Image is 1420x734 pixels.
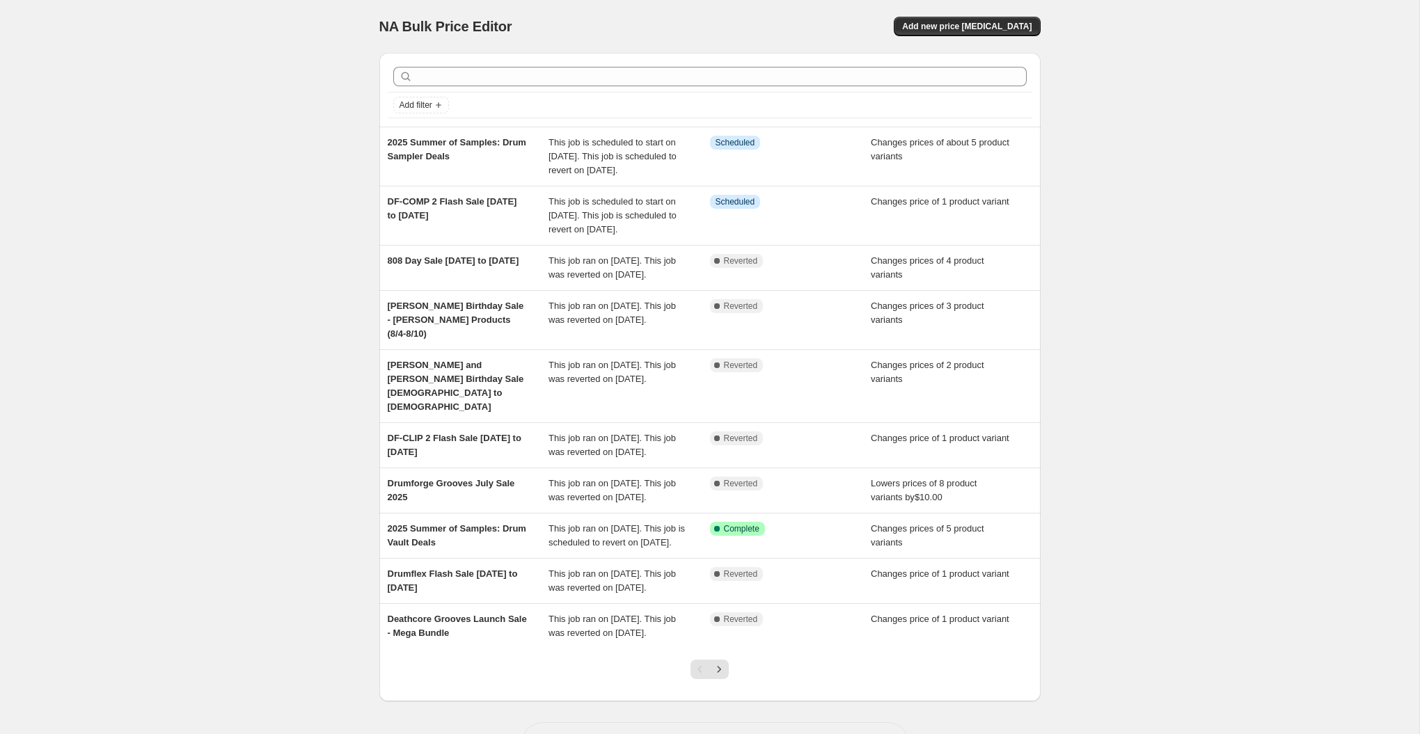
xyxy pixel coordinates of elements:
span: This job ran on [DATE]. This job was reverted on [DATE]. [549,478,676,502]
span: Add new price [MEDICAL_DATA] [902,21,1032,32]
span: Complete [724,523,759,534]
span: This job is scheduled to start on [DATE]. This job is scheduled to revert on [DATE]. [549,196,677,234]
span: Drumflex Flash Sale [DATE] to [DATE] [388,568,518,593]
span: Reverted [724,301,758,312]
span: Changes price of 1 product variant [871,196,1009,207]
span: [PERSON_NAME] Birthday Sale - [PERSON_NAME] Products (8/4-8/10) [388,301,524,339]
span: Lowers prices of 8 product variants by [871,478,977,502]
span: This job ran on [DATE]. This job was reverted on [DATE]. [549,568,676,593]
span: Reverted [724,568,758,580]
span: This job ran on [DATE]. This job was reverted on [DATE]. [549,301,676,325]
span: This job ran on [DATE]. This job was reverted on [DATE]. [549,614,676,638]
span: Changes price of 1 product variant [871,614,1009,624]
span: NA Bulk Price Editor [379,19,512,34]
span: DF-CLIP 2 Flash Sale [DATE] to [DATE] [388,433,521,457]
span: Changes prices of 3 product variants [871,301,984,325]
span: Drumforge Grooves July Sale 2025 [388,478,515,502]
span: [PERSON_NAME] and [PERSON_NAME] Birthday Sale [DEMOGRAPHIC_DATA] to [DEMOGRAPHIC_DATA] [388,360,524,412]
span: This job ran on [DATE]. This job was reverted on [DATE]. [549,433,676,457]
button: Add filter [393,97,449,113]
span: 2025 Summer of Samples: Drum Sampler Deals [388,137,526,161]
span: Changes prices of about 5 product variants [871,137,1009,161]
span: Changes price of 1 product variant [871,433,1009,443]
span: This job ran on [DATE]. This job is scheduled to revert on [DATE]. [549,523,685,548]
span: 2025 Summer of Samples: Drum Vault Deals [388,523,526,548]
span: Scheduled [716,196,755,207]
span: Changes price of 1 product variant [871,568,1009,579]
span: Reverted [724,255,758,266]
span: Changes prices of 4 product variants [871,255,984,280]
span: Reverted [724,614,758,625]
span: Reverted [724,433,758,444]
span: 808 Day Sale [DATE] to [DATE] [388,255,519,266]
button: Add new price [MEDICAL_DATA] [894,17,1040,36]
span: Changes prices of 5 product variants [871,523,984,548]
span: Reverted [724,360,758,371]
span: $10.00 [915,492,942,502]
span: DF-COMP 2 Flash Sale [DATE] to [DATE] [388,196,517,221]
span: Add filter [400,99,432,111]
span: Reverted [724,478,758,489]
span: Changes prices of 2 product variants [871,360,984,384]
span: This job ran on [DATE]. This job was reverted on [DATE]. [549,360,676,384]
span: Deathcore Grooves Launch Sale - Mega Bundle [388,614,527,638]
span: This job is scheduled to start on [DATE]. This job is scheduled to revert on [DATE]. [549,137,677,175]
span: Scheduled [716,137,755,148]
nav: Pagination [691,660,729,679]
button: Next [709,660,729,679]
span: This job ran on [DATE]. This job was reverted on [DATE]. [549,255,676,280]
